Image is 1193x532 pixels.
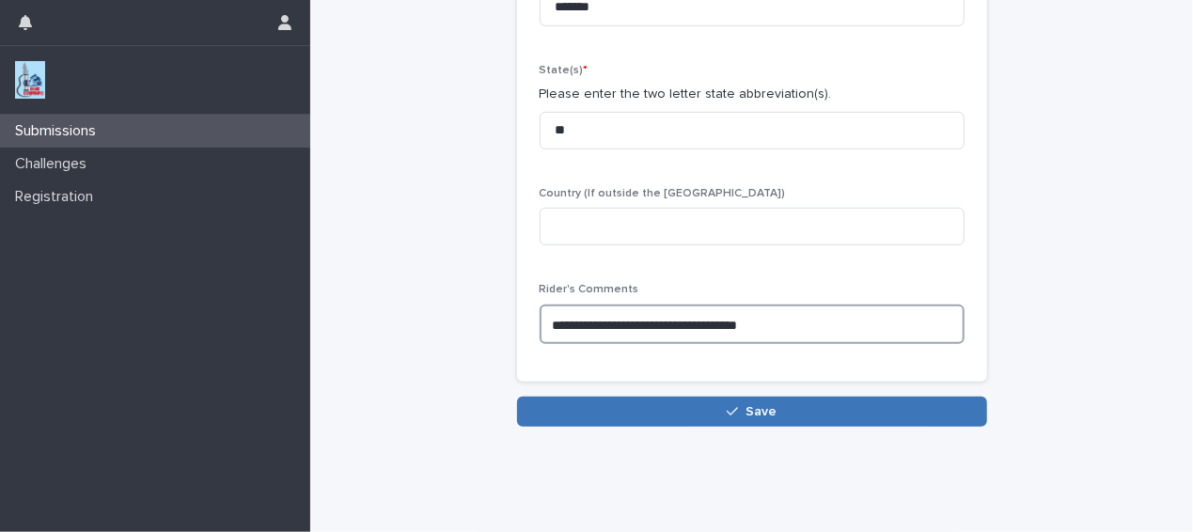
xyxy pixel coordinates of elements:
p: Challenges [8,155,102,173]
img: jxsLJbdS1eYBI7rVAS4p [15,61,45,99]
p: Registration [8,188,108,206]
span: Save [746,405,777,418]
p: Submissions [8,122,111,140]
span: Country (If outside the [GEOGRAPHIC_DATA]) [540,188,786,199]
p: Please enter the two letter state abbreviation(s). [540,85,965,104]
span: State(s) [540,65,589,76]
span: Rider's Comments [540,284,639,295]
button: Save [517,397,987,427]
